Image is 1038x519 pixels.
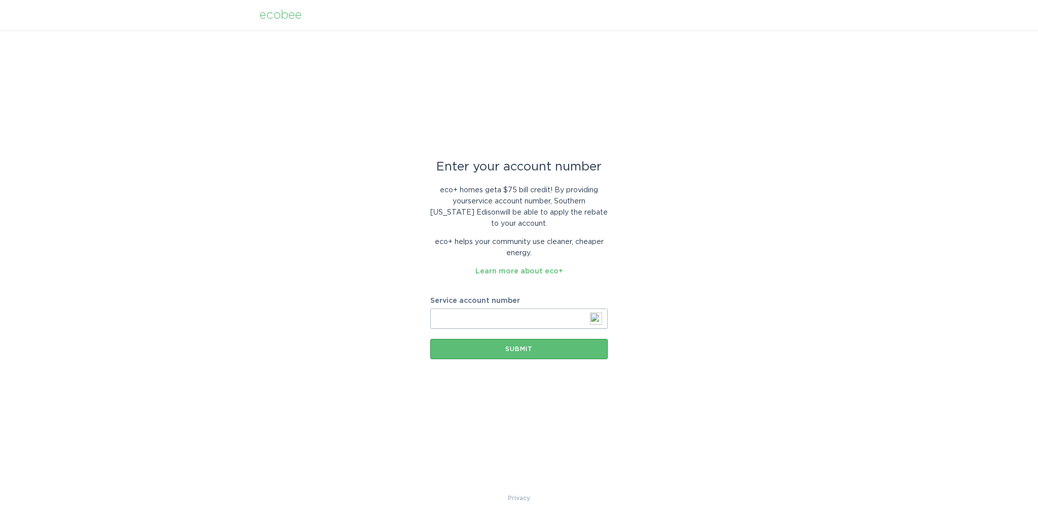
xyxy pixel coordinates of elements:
p: eco+ helps your community use cleaner, cheaper energy. [430,236,608,259]
a: Learn more about eco+ [475,268,563,275]
div: ecobee [259,10,302,21]
a: Privacy Policy & Terms of Use [508,493,530,504]
img: npw-badge-icon-locked.svg [590,313,602,325]
div: Enter your account number [430,161,608,172]
button: Submit [430,339,608,359]
label: Service account number [430,297,608,304]
div: Submit [435,346,603,352]
p: eco+ homes get a $75 bill credit ! By providing your service account number , Southern [US_STATE]... [430,185,608,229]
